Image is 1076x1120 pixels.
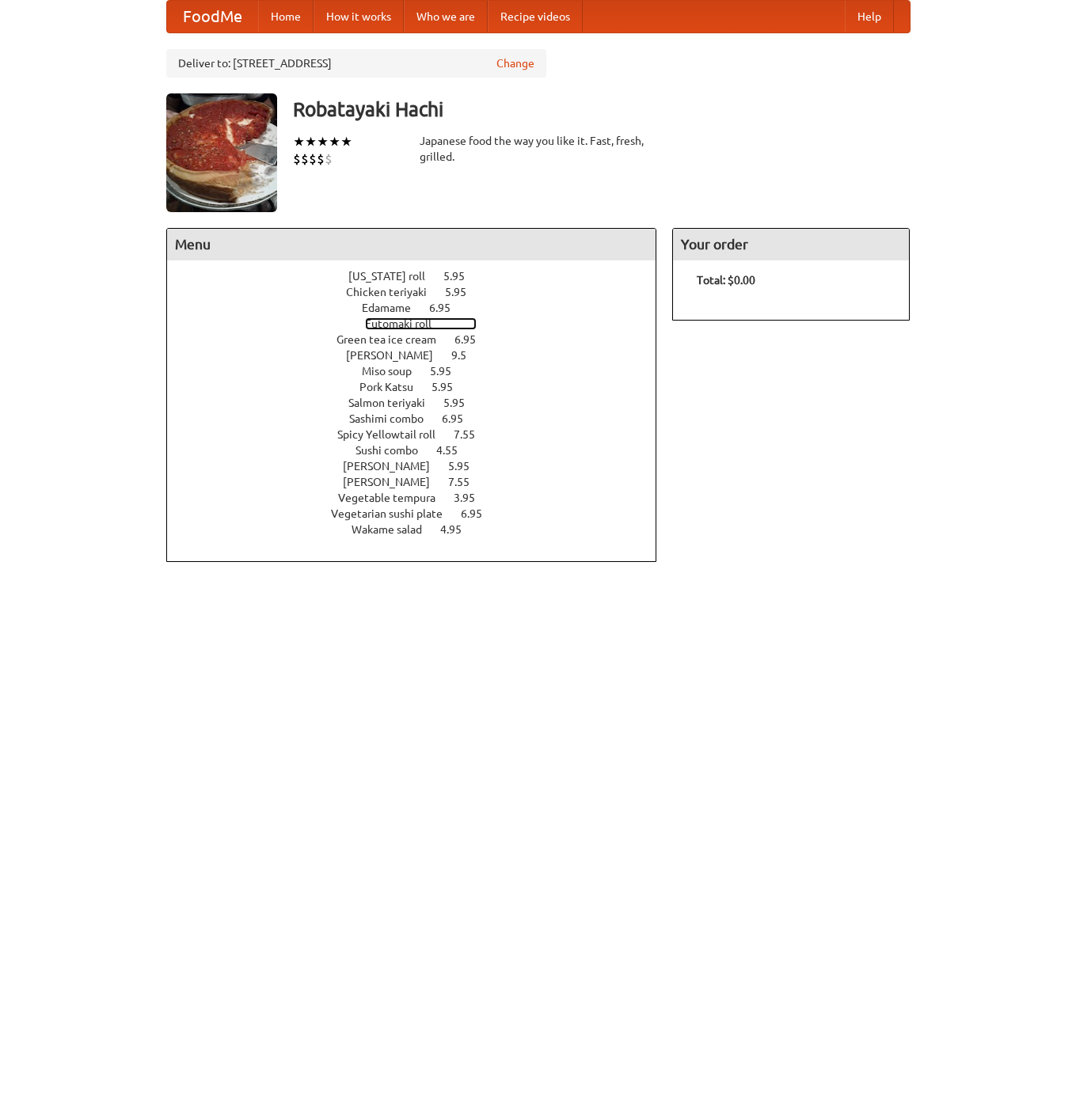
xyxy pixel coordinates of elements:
span: Sashimi combo [349,412,439,425]
span: [PERSON_NAME] [343,476,446,488]
span: Futomaki roll [365,317,447,330]
span: Spicy Yellowtail roll [337,428,451,441]
li: $ [317,150,325,168]
span: 9.5 [451,349,482,362]
li: ★ [317,133,329,150]
li: ★ [340,133,352,150]
span: 6.95 [442,412,479,425]
span: 4.55 [436,444,473,457]
span: Chicken teriyaki [346,286,443,298]
div: Deliver to: [STREET_ADDRESS] [166,49,546,78]
a: Help [845,1,894,32]
b: Total: $0.00 [697,274,755,287]
a: Salmon teriyaki 5.95 [348,397,494,409]
a: Vegetable tempura 3.95 [338,492,504,504]
h4: Your order [673,229,909,260]
span: 5.95 [443,270,481,283]
a: Edamame 6.95 [362,302,480,314]
span: 5.95 [432,381,469,393]
a: Chicken teriyaki 5.95 [346,286,496,298]
span: 7.55 [454,428,491,441]
a: How it works [314,1,404,32]
span: [PERSON_NAME] [346,349,449,362]
span: 5.95 [430,365,467,378]
a: Spicy Yellowtail roll 7.55 [337,428,504,441]
a: Who we are [404,1,488,32]
span: 4.95 [440,523,477,536]
li: $ [301,150,309,168]
li: ★ [329,133,340,150]
a: FoodMe [167,1,258,32]
span: 3.95 [454,492,491,504]
span: Edamame [362,302,427,314]
a: [PERSON_NAME] 5.95 [343,460,499,473]
span: Wakame salad [352,523,438,536]
div: Japanese food the way you like it. Fast, fresh, grilled. [420,133,657,165]
span: [US_STATE] roll [348,270,441,283]
h3: Robatayaki Hachi [293,93,911,125]
span: Miso soup [362,365,428,378]
img: angular.jpg [166,93,277,212]
span: Salmon teriyaki [348,397,441,409]
a: Vegetarian sushi plate 6.95 [331,507,511,520]
a: Sushi combo 4.55 [355,444,487,457]
span: Vegetarian sushi plate [331,507,458,520]
span: Green tea ice cream [336,333,452,346]
a: Home [258,1,314,32]
li: $ [309,150,317,168]
a: [PERSON_NAME] 7.55 [343,476,499,488]
span: 6.95 [454,333,492,346]
a: Pork Katsu 5.95 [359,381,482,393]
span: 5.95 [443,397,481,409]
span: 6.95 [429,302,466,314]
li: $ [293,150,301,168]
span: 7.55 [448,476,485,488]
span: 5.95 [445,286,482,298]
a: Miso soup 5.95 [362,365,481,378]
a: Sashimi combo 6.95 [349,412,492,425]
span: Pork Katsu [359,381,429,393]
span: Sushi combo [355,444,434,457]
a: Recipe videos [488,1,583,32]
li: ★ [305,133,317,150]
span: 5.95 [448,460,485,473]
a: Wakame salad 4.95 [352,523,491,536]
a: [US_STATE] roll 5.95 [348,270,494,283]
li: $ [325,150,333,168]
h4: Menu [167,229,656,260]
a: [PERSON_NAME] 9.5 [346,349,496,362]
a: Futomaki roll [365,317,477,330]
a: Green tea ice cream 6.95 [336,333,505,346]
a: Change [496,55,534,71]
li: ★ [293,133,305,150]
span: 6.95 [461,507,498,520]
span: [PERSON_NAME] [343,460,446,473]
span: Vegetable tempura [338,492,451,504]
